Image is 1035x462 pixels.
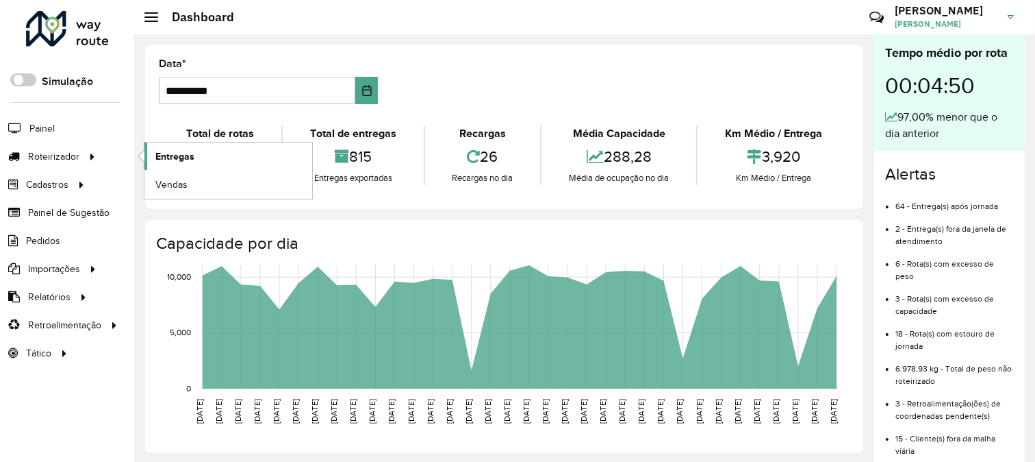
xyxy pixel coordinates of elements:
h2: Dashboard [158,10,234,25]
text: 0 [186,384,191,393]
li: 6 - Rota(s) com excesso de peso [895,247,1014,282]
li: 3 - Rota(s) com excesso de capacidade [895,282,1014,317]
text: [DATE] [560,399,569,424]
text: [DATE] [426,399,435,424]
text: [DATE] [714,399,723,424]
button: Choose Date [355,77,379,104]
text: [DATE] [464,399,473,424]
span: Retroalimentação [28,318,101,332]
span: Entregas [155,149,194,164]
text: [DATE] [195,399,204,424]
span: [PERSON_NAME] [895,18,997,30]
text: 5,000 [170,328,191,337]
div: 288,28 [545,142,693,171]
text: [DATE] [656,399,665,424]
text: [DATE] [445,399,454,424]
a: Vendas [144,171,312,198]
text: [DATE] [233,399,242,424]
div: Km Médio / Entrega [701,125,846,142]
text: [DATE] [407,399,416,424]
text: [DATE] [617,399,626,424]
div: 3,920 [701,142,846,171]
li: 6.978,93 kg - Total de peso não roteirizado [895,352,1014,387]
div: Recargas [429,125,537,142]
span: Importações [28,262,80,276]
li: 18 - Rota(s) com estouro de jornada [895,317,1014,352]
div: Total de rotas [162,125,278,142]
div: 815 [286,142,420,171]
label: Data [159,56,186,72]
text: [DATE] [387,399,396,424]
text: [DATE] [676,399,685,424]
div: Tempo médio por rota [885,44,1014,62]
span: Roteirizador [28,149,79,164]
div: Entregas exportadas [286,171,420,185]
text: [DATE] [368,399,376,424]
div: 97,00% menor que o dia anterior [885,109,1014,142]
span: Relatórios [28,290,71,304]
text: [DATE] [310,399,319,424]
text: [DATE] [791,399,800,424]
li: 15 - Cliente(s) fora da malha viária [895,422,1014,457]
span: Cadastros [26,178,68,192]
h4: Capacidade por dia [156,234,849,254]
span: Tático [26,346,51,361]
text: [DATE] [483,399,492,424]
text: [DATE] [291,399,300,424]
a: Entregas [144,143,312,170]
span: Pedidos [26,234,60,248]
text: [DATE] [253,399,261,424]
text: [DATE] [829,399,838,424]
div: 00:04:50 [885,62,1014,109]
text: [DATE] [810,399,819,424]
text: [DATE] [733,399,742,424]
div: Km Médio / Entrega [701,171,846,185]
div: Recargas no dia [429,171,537,185]
text: [DATE] [329,399,338,424]
text: [DATE] [348,399,357,424]
div: Média de ocupação no dia [545,171,693,185]
div: Total de entregas [286,125,420,142]
text: 10,000 [167,272,191,281]
span: Vendas [155,178,188,192]
li: 2 - Entrega(s) fora da janela de atendimento [895,212,1014,247]
div: 26 [429,142,537,171]
text: [DATE] [637,399,646,424]
h4: Alertas [885,165,1014,184]
h3: [PERSON_NAME] [895,4,997,17]
li: 3 - Retroalimentação(ões) de coordenadas pendente(s) [895,387,1014,422]
text: [DATE] [541,399,550,424]
text: [DATE] [771,399,780,424]
text: [DATE] [522,399,531,424]
a: Contato Rápido [862,3,891,32]
div: Média Capacidade [545,125,693,142]
text: [DATE] [502,399,511,424]
li: 64 - Entrega(s) após jornada [895,190,1014,212]
span: Painel [29,121,55,136]
text: [DATE] [752,399,761,424]
text: [DATE] [272,399,281,424]
span: Painel de Sugestão [28,206,110,220]
label: Simulação [42,73,93,90]
text: [DATE] [214,399,223,424]
text: [DATE] [695,399,704,424]
text: [DATE] [579,399,588,424]
text: [DATE] [598,399,607,424]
